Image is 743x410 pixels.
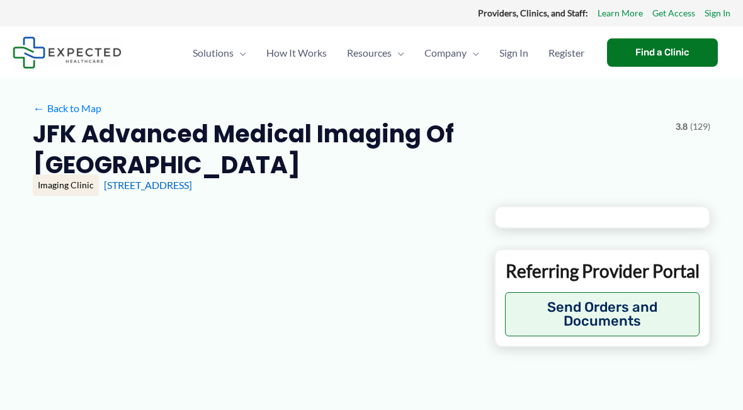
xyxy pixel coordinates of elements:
span: How It Works [266,31,327,75]
a: Register [538,31,594,75]
a: How It Works [256,31,337,75]
a: ←Back to Map [33,99,101,118]
a: CompanyMenu Toggle [414,31,489,75]
span: Menu Toggle [392,31,404,75]
h2: JFK Advanced Medical Imaging of [GEOGRAPHIC_DATA] [33,118,666,181]
a: SolutionsMenu Toggle [183,31,256,75]
span: Register [548,31,584,75]
p: Referring Provider Portal [505,259,700,282]
span: ← [33,102,45,114]
a: Sign In [705,5,730,21]
img: Expected Healthcare Logo - side, dark font, small [13,37,122,69]
a: Learn More [598,5,643,21]
div: Imaging Clinic [33,174,99,196]
a: Sign In [489,31,538,75]
nav: Primary Site Navigation [183,31,594,75]
button: Send Orders and Documents [505,292,700,336]
span: Solutions [193,31,234,75]
span: Menu Toggle [467,31,479,75]
span: (129) [690,118,710,135]
a: ResourcesMenu Toggle [337,31,414,75]
span: Company [424,31,467,75]
span: Resources [347,31,392,75]
span: Menu Toggle [234,31,246,75]
a: Get Access [652,5,695,21]
a: Find a Clinic [607,38,718,67]
span: Sign In [499,31,528,75]
strong: Providers, Clinics, and Staff: [478,8,588,18]
a: [STREET_ADDRESS] [104,179,192,191]
span: 3.8 [676,118,688,135]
